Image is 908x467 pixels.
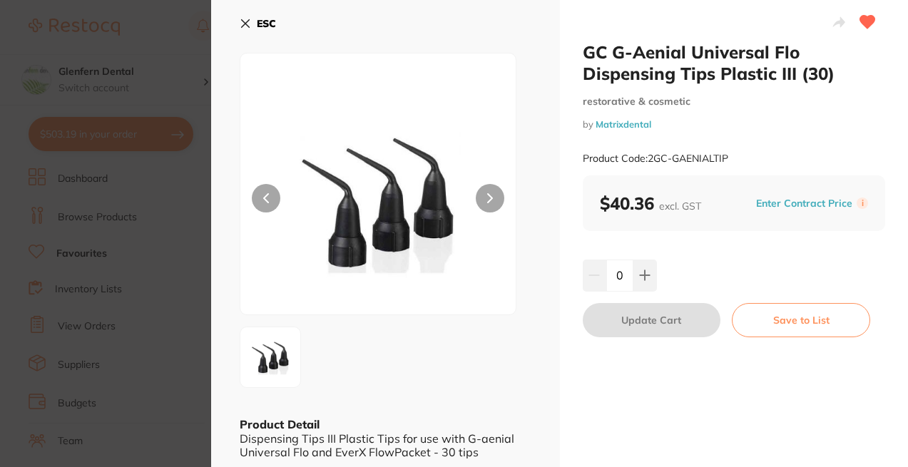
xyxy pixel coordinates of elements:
button: Save to List [732,303,870,337]
div: Dispensing Tips III Plastic Tips for use with G-aenial Universal Flo and EverX FlowPacket - 30 tips [240,432,531,458]
img: MzAwLmpwZw [295,89,461,314]
button: ESC [240,11,276,36]
b: Product Detail [240,417,320,431]
span: excl. GST [659,200,701,212]
img: MzAwLmpwZw [245,332,296,383]
small: restorative & cosmetic [583,96,886,108]
button: Update Cart [583,303,721,337]
b: ESC [257,17,276,30]
small: by [583,119,886,130]
b: $40.36 [600,193,701,214]
button: Enter Contract Price [752,197,857,210]
small: Product Code: 2GC-GAENIALTIP [583,153,728,165]
h2: GC G-Aenial Universal Flo Dispensing Tips Plastic III (30) [583,41,886,84]
label: i [857,197,868,209]
a: Matrixdental [596,118,651,130]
